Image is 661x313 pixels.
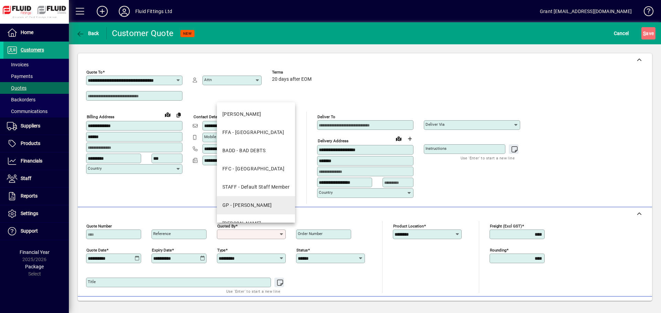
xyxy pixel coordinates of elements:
[21,193,38,199] span: Reports
[317,114,335,119] mat-label: Deliver To
[226,287,280,295] mat-hint: Use 'Enter' to start a new line
[88,279,96,284] mat-label: Title
[217,247,225,252] mat-label: Type
[272,70,313,75] span: Terms
[76,31,99,36] span: Back
[3,24,69,41] a: Home
[3,59,69,70] a: Invoices
[7,62,29,67] span: Invoices
[21,30,33,35] span: Home
[88,166,102,171] mat-label: Country
[21,158,42,164] span: Financials
[272,77,312,82] span: 20 days after EOM
[217,178,295,196] mat-option: STAFF - Default Staff Member
[152,247,172,252] mat-label: Expiry date
[21,47,44,53] span: Customers
[413,300,453,312] button: Product History
[21,141,40,146] span: Products
[21,176,31,181] span: Staff
[605,300,633,311] span: Product
[3,118,69,135] a: Suppliers
[3,82,69,94] a: Quotes
[25,264,44,269] span: Package
[416,300,451,311] span: Product History
[3,223,69,240] a: Support
[298,231,323,236] mat-label: Order number
[490,247,506,252] mat-label: Rounding
[86,70,103,75] mat-label: Quote To
[69,27,107,40] app-page-header-button: Back
[3,153,69,170] a: Financials
[217,160,295,178] mat-option: FFC - Christchurch
[643,31,646,36] span: S
[74,27,101,40] button: Back
[3,70,69,82] a: Payments
[3,105,69,117] a: Communications
[217,196,295,214] mat-option: GP - Grant Petersen
[3,135,69,152] a: Products
[86,247,106,252] mat-label: Quote date
[3,94,69,105] a: Backorders
[296,247,308,252] mat-label: Status
[222,147,265,154] div: BADD - BAD DEBTS
[21,123,40,128] span: Suppliers
[113,5,135,18] button: Profile
[643,28,654,39] span: ave
[639,1,652,24] a: Knowledge Base
[641,27,655,40] button: Save
[3,205,69,222] a: Settings
[204,77,212,82] mat-label: Attn
[426,122,444,127] mat-label: Deliver via
[540,6,632,17] div: Grant [EMAIL_ADDRESS][DOMAIN_NAME]
[91,5,113,18] button: Add
[162,109,173,120] a: View on map
[602,300,637,312] button: Product
[614,28,629,39] span: Cancel
[153,231,171,236] mat-label: Reference
[3,170,69,187] a: Staff
[426,146,447,151] mat-label: Instructions
[7,109,48,114] span: Communications
[7,74,33,79] span: Payments
[173,109,184,120] button: Copy to Delivery address
[217,223,235,228] mat-label: Quoted by
[183,31,192,36] span: NEW
[20,249,50,255] span: Financial Year
[404,133,415,144] button: Choose address
[204,134,216,139] mat-label: Mobile
[222,220,261,227] div: [PERSON_NAME]
[393,133,404,144] a: View on map
[222,111,261,118] div: [PERSON_NAME]
[319,190,333,195] mat-label: Country
[217,142,295,160] mat-option: BADD - BAD DEBTS
[3,188,69,205] a: Reports
[86,223,112,228] mat-label: Quote number
[135,6,172,17] div: Fluid Fittings Ltd
[222,202,272,209] div: GP - [PERSON_NAME]
[490,223,522,228] mat-label: Freight (excl GST)
[7,97,35,102] span: Backorders
[217,123,295,142] mat-option: FFA - Auckland
[222,165,284,172] div: FFC - [GEOGRAPHIC_DATA]
[217,105,295,123] mat-option: AG - ADAM
[112,28,174,39] div: Customer Quote
[7,85,27,91] span: Quotes
[217,214,295,233] mat-option: JJ - JENI
[222,183,290,191] div: STAFF - Default Staff Member
[21,228,38,234] span: Support
[21,211,38,216] span: Settings
[222,129,284,136] div: FFA - [GEOGRAPHIC_DATA]
[461,154,515,162] mat-hint: Use 'Enter' to start a new line
[612,27,631,40] button: Cancel
[393,223,424,228] mat-label: Product location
